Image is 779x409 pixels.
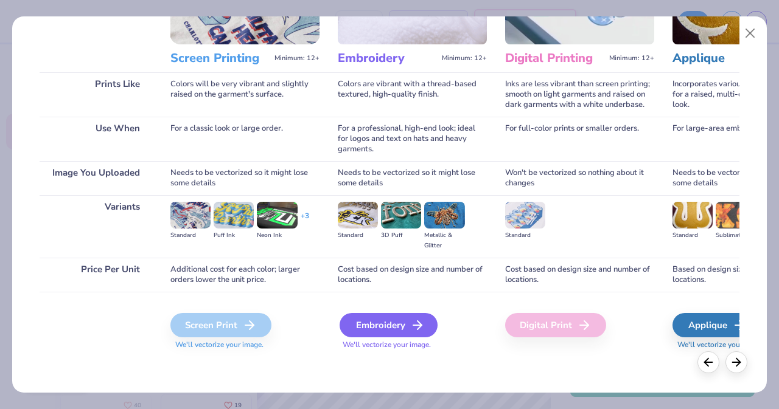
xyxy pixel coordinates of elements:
[381,202,421,229] img: 3D Puff
[170,202,211,229] img: Standard
[505,258,654,292] div: Cost based on design size and number of locations.
[170,313,271,337] div: Screen Print
[716,230,756,241] div: Sublimated
[424,230,464,251] div: Metallic & Glitter
[338,230,378,241] div: Standard
[672,202,713,229] img: Standard
[170,258,320,292] div: Additional cost for each color; larger orders lower the unit price.
[672,313,762,337] div: Applique
[338,72,487,117] div: Colors are vibrant with a thread-based textured, high-quality finish.
[338,340,487,350] span: We'll vectorize your image.
[170,50,270,66] h3: Screen Printing
[505,117,654,161] div: For full-color prints or smaller orders.
[505,230,545,241] div: Standard
[170,72,320,117] div: Colors will be very vibrant and slightly raised on the garment's surface.
[381,230,421,241] div: 3D Puff
[257,230,297,241] div: Neon Ink
[170,340,320,350] span: We'll vectorize your image.
[40,195,152,258] div: Variants
[340,313,438,337] div: Embroidery
[505,72,654,117] div: Inks are less vibrant than screen printing; smooth on light garments and raised on dark garments ...
[338,161,487,195] div: Needs to be vectorized so it might lose some details
[505,313,606,337] div: Digital Print
[505,50,604,66] h3: Digital Printing
[214,230,254,241] div: Puff Ink
[170,117,320,161] div: For a classic look or large order.
[40,161,152,195] div: Image You Uploaded
[609,54,654,63] span: Minimum: 12+
[338,202,378,229] img: Standard
[424,202,464,229] img: Metallic & Glitter
[40,258,152,292] div: Price Per Unit
[716,202,756,229] img: Sublimated
[338,117,487,161] div: For a professional, high-end look; ideal for logos and text on hats and heavy garments.
[505,202,545,229] img: Standard
[301,211,309,232] div: + 3
[338,50,437,66] h3: Embroidery
[170,161,320,195] div: Needs to be vectorized so it might lose some details
[257,202,297,229] img: Neon Ink
[672,230,713,241] div: Standard
[40,117,152,161] div: Use When
[739,22,762,45] button: Close
[672,50,772,66] h3: Applique
[40,72,152,117] div: Prints Like
[442,54,487,63] span: Minimum: 12+
[170,230,211,241] div: Standard
[505,161,654,195] div: Won't be vectorized so nothing about it changes
[338,258,487,292] div: Cost based on design size and number of locations.
[274,54,320,63] span: Minimum: 12+
[214,202,254,229] img: Puff Ink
